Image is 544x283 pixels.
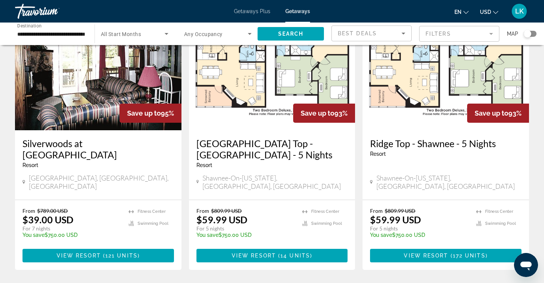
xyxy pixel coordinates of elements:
[57,253,101,259] span: View Resort
[232,253,276,259] span: View Resort
[370,214,421,225] p: $59.99 USD
[101,31,141,37] span: All Start Months
[480,9,491,15] span: USD
[301,109,334,117] span: Save up to
[211,208,242,214] span: $809.99 USD
[385,208,415,214] span: $809.99 USD
[138,221,168,226] span: Swimming Pool
[202,174,348,190] span: Shawnee-On-[US_STATE], [GEOGRAPHIC_DATA], [GEOGRAPHIC_DATA]
[22,232,45,238] span: You save
[184,31,223,37] span: Any Occupancy
[448,253,488,259] span: ( )
[22,162,38,168] span: Resort
[514,253,538,277] iframe: Button to launch messaging window
[278,31,304,37] span: Search
[338,30,377,36] span: Best Deals
[376,174,522,190] span: Shawnee-On-[US_STATE], [GEOGRAPHIC_DATA], [GEOGRAPHIC_DATA]
[196,249,348,262] button: View Resort(14 units)
[370,232,392,238] span: You save
[127,109,161,117] span: Save up to
[22,138,174,160] a: Silverwoods at [GEOGRAPHIC_DATA]
[101,253,140,259] span: ( )
[22,232,121,238] p: $750.00 USD
[105,253,138,259] span: 121 units
[454,6,469,17] button: Change language
[196,162,212,168] span: Resort
[196,232,295,238] p: $750.00 USD
[196,208,209,214] span: From
[196,232,219,238] span: You save
[234,8,270,14] a: Getaways Plus
[485,221,516,226] span: Swimming Pool
[370,232,469,238] p: $750.00 USD
[196,214,247,225] p: $59.99 USD
[196,225,295,232] p: For 5 nights
[37,208,68,214] span: $789.00 USD
[22,208,35,214] span: From
[419,26,499,42] button: Filter
[196,138,348,160] a: [GEOGRAPHIC_DATA] Top - [GEOGRAPHIC_DATA] - 5 Nights
[507,29,518,39] span: Map
[280,253,310,259] span: 14 units
[475,109,508,117] span: Save up to
[480,6,498,17] button: Change currency
[258,27,324,41] button: Search
[515,8,524,15] span: LK
[189,10,355,130] img: 2611F01X.jpg
[370,138,522,149] a: Ridge Top - Shawnee - 5 Nights
[370,249,522,262] button: View Resort(172 units)
[363,10,529,130] img: 2611F01X.jpg
[120,104,181,123] div: 95%
[311,209,339,214] span: Fitness Center
[15,2,90,21] a: Travorium
[338,29,405,38] mat-select: Sort by
[404,253,448,259] span: View Resort
[370,151,386,157] span: Resort
[285,8,310,14] a: Getaways
[276,253,312,259] span: ( )
[485,209,513,214] span: Fitness Center
[467,104,529,123] div: 93%
[22,249,174,262] button: View Resort(121 units)
[29,174,174,190] span: [GEOGRAPHIC_DATA], [GEOGRAPHIC_DATA], [GEOGRAPHIC_DATA]
[22,214,73,225] p: $39.00 USD
[370,208,383,214] span: From
[293,104,355,123] div: 93%
[454,9,462,15] span: en
[22,225,121,232] p: For 7 nights
[510,3,529,19] button: User Menu
[15,10,181,130] img: 2075I01L.jpg
[138,209,166,214] span: Fitness Center
[17,23,42,28] span: Destination
[370,225,469,232] p: For 5 nights
[311,221,342,226] span: Swimming Pool
[453,253,486,259] span: 172 units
